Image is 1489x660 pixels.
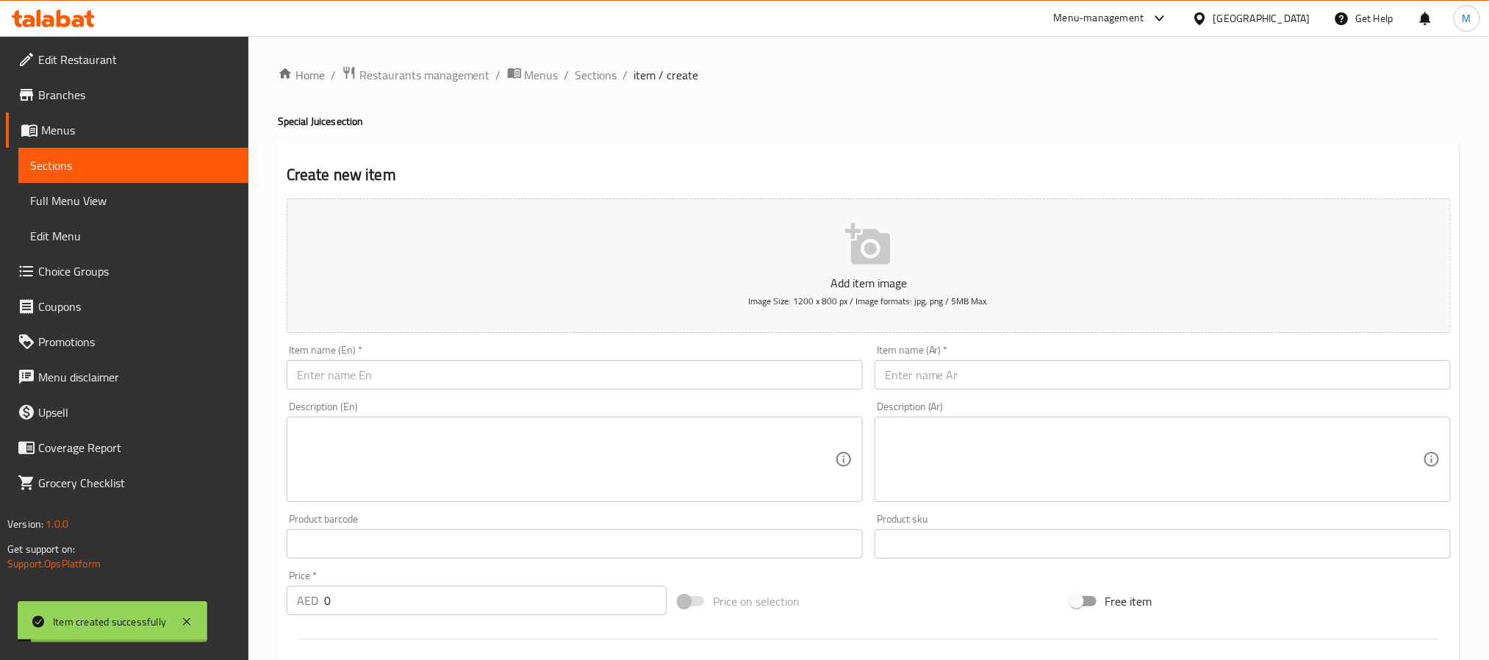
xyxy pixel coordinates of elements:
[6,324,248,359] a: Promotions
[324,586,667,615] input: Please enter price
[6,77,248,112] a: Branches
[18,183,248,218] a: Full Menu View
[6,289,248,324] a: Coupons
[331,66,336,84] li: /
[634,66,699,84] span: item / create
[287,360,863,390] input: Enter name En
[748,293,989,309] span: Image Size: 1200 x 800 px / Image formats: jpg, png / 5MB Max.
[287,164,1451,186] h2: Create new item
[6,465,248,501] a: Grocery Checklist
[278,65,1460,85] nav: breadcrumb
[30,192,237,209] span: Full Menu View
[875,529,1451,559] input: Please enter product sku
[278,66,325,84] a: Home
[38,51,237,68] span: Edit Restaurant
[1054,10,1144,27] div: Menu-management
[46,514,68,534] span: 1.0.0
[297,592,318,609] p: AED
[623,66,628,84] li: /
[41,121,237,139] span: Menus
[7,514,43,534] span: Version:
[1463,10,1471,26] span: M
[38,368,237,386] span: Menu disclaimer
[53,614,166,630] div: Item created successfully
[38,262,237,280] span: Choice Groups
[6,430,248,465] a: Coverage Report
[18,218,248,254] a: Edit Menu
[6,395,248,430] a: Upsell
[525,66,559,84] span: Menus
[7,539,75,559] span: Get support on:
[38,86,237,104] span: Branches
[6,42,248,77] a: Edit Restaurant
[713,592,800,610] span: Price on selection
[287,198,1451,333] button: Add item imageImage Size: 1200 x 800 px / Image formats: jpg, png / 5MB Max.
[38,298,237,315] span: Coupons
[38,474,237,492] span: Grocery Checklist
[1213,10,1310,26] div: [GEOGRAPHIC_DATA]
[278,114,1460,129] h4: Special Juice section
[496,66,501,84] li: /
[507,65,559,85] a: Menus
[309,274,1428,292] p: Add item image
[6,359,248,395] a: Menu disclaimer
[1105,592,1152,610] span: Free item
[875,360,1451,390] input: Enter name Ar
[38,333,237,351] span: Promotions
[342,65,490,85] a: Restaurants management
[359,66,490,84] span: Restaurants management
[30,227,237,245] span: Edit Menu
[6,112,248,148] a: Menus
[18,148,248,183] a: Sections
[30,157,237,174] span: Sections
[287,529,863,559] input: Please enter product barcode
[7,554,101,573] a: Support.OpsPlatform
[38,439,237,456] span: Coverage Report
[575,66,617,84] a: Sections
[564,66,570,84] li: /
[38,403,237,421] span: Upsell
[6,254,248,289] a: Choice Groups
